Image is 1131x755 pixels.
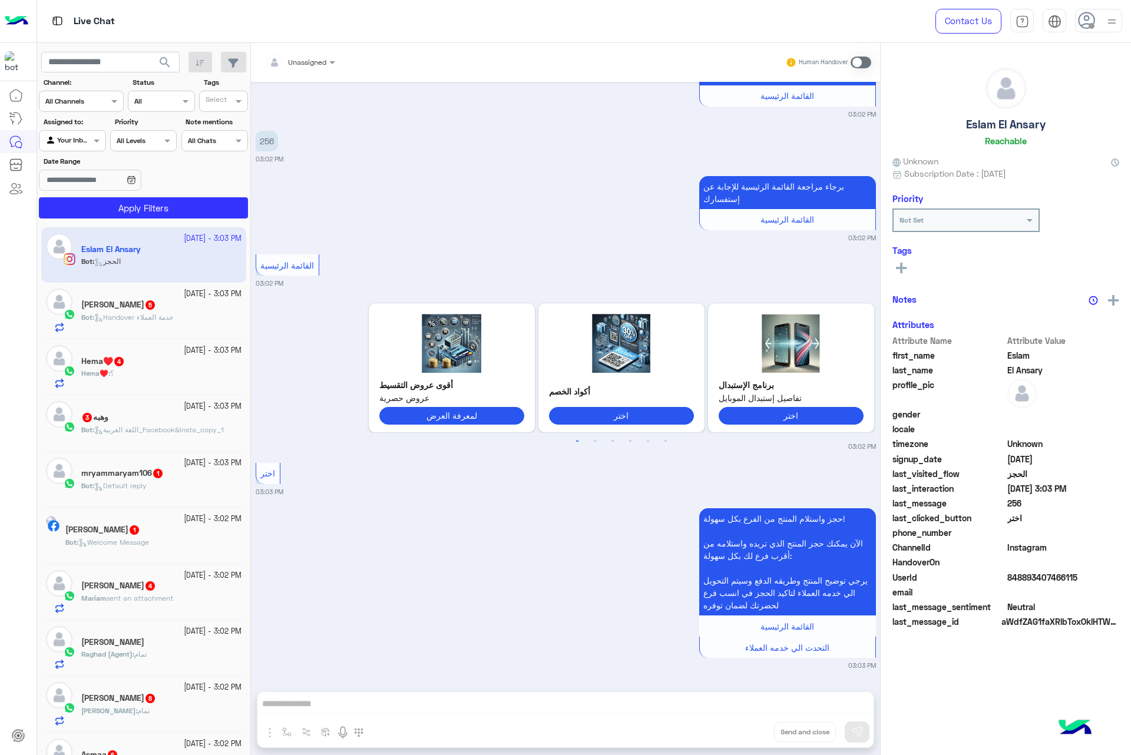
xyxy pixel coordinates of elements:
[74,14,115,29] p: Live Chat
[46,570,72,597] img: defaultAdmin.png
[46,458,72,484] img: defaultAdmin.png
[760,621,814,631] span: القائمة الرئيسية
[1089,296,1098,305] img: notes
[64,702,75,714] img: WhatsApp
[1007,453,1120,465] span: 2025-09-22T12:02:48.607Z
[1007,349,1120,362] span: Eslam
[892,408,1005,420] span: gender
[81,300,156,310] h5: Khaled Abd Elmoniem
[1001,615,1119,628] span: aWdfZAG1faXRlbToxOklHTWVzc2FnZAUlEOjE3ODQxNDAyOTk5OTYyMzI5OjM0MDI4MjM2Njg0MTcxMDMwMTI0NDI1OTk3NzA...
[133,77,193,88] label: Status
[1108,295,1119,306] img: add
[1007,571,1120,584] span: 848893407466115
[153,469,163,478] span: 1
[81,693,156,703] h5: Omar Azzam
[892,615,999,628] span: last_message_id
[892,482,1005,495] span: last_interaction
[184,682,242,693] small: [DATE] - 3:02 PM
[81,650,134,658] b: :
[848,661,876,670] small: 03:03 PM
[64,309,75,320] img: WhatsApp
[660,436,672,448] button: 6 of 3
[81,468,164,478] h5: mryammaryam106
[1007,512,1120,524] span: اختر
[94,481,147,490] span: Default reply
[1007,497,1120,509] span: 256
[699,176,876,209] p: 22/9/2025, 3:02 PM
[892,556,1005,568] span: HandoverOn
[81,369,108,377] span: Hema♥️
[892,468,1005,480] span: last_visited_flow
[151,52,180,77] button: search
[892,364,1005,376] span: last_name
[5,9,28,34] img: Logo
[642,436,654,448] button: 5 of 3
[81,581,156,591] h5: Mariam Awad
[81,369,110,377] b: :
[81,706,137,715] b: :
[892,155,938,167] span: Unknown
[184,458,242,469] small: [DATE] - 3:03 PM
[892,526,1005,539] span: phone_number
[624,436,636,448] button: 4 of 3
[892,541,1005,554] span: ChannelId
[81,425,94,434] b: :
[94,425,224,434] span: اللغة العربية_Facebook&Insta_copy_1
[549,407,694,424] button: اختر
[379,392,524,404] span: عروض حصرية
[64,478,75,489] img: WhatsApp
[184,739,242,750] small: [DATE] - 3:02 PM
[745,643,829,653] span: التحدث الي خدمه العملاء
[760,214,814,224] span: القائمة الرئيسية
[115,117,176,127] label: Priority
[892,571,1005,584] span: UserId
[44,77,123,88] label: Channel:
[145,300,155,310] span: 5
[892,193,923,204] h6: Priority
[985,135,1027,146] h6: Reachable
[204,77,247,88] label: Tags
[64,365,75,377] img: WhatsApp
[892,245,1119,256] h6: Tags
[288,58,326,67] span: Unassigned
[549,385,694,398] p: أكواد الخصم
[1007,601,1120,613] span: 0
[82,413,92,422] span: 3
[184,626,242,637] small: [DATE] - 3:02 PM
[1016,15,1029,28] img: tab
[986,68,1026,108] img: defaultAdmin.png
[1007,556,1120,568] span: null
[81,706,135,715] span: [PERSON_NAME]
[892,319,934,330] h6: Attributes
[184,345,242,356] small: [DATE] - 3:03 PM
[5,51,26,72] img: 1403182699927242
[1007,438,1120,450] span: Unknown
[81,481,94,490] b: :
[204,94,227,108] div: Select
[64,421,75,433] img: WhatsApp
[46,401,72,428] img: defaultAdmin.png
[719,314,864,373] img: 2KfYs9iq2KjYr9in2YQucG5n.png
[1007,541,1120,554] span: 8
[65,525,140,535] h5: Mohamed Rady
[46,682,72,708] img: defaultAdmin.png
[184,401,242,412] small: [DATE] - 3:03 PM
[571,436,583,448] button: 1 of 3
[760,91,814,101] span: القائمة الرئيسية
[64,590,75,602] img: WhatsApp
[260,260,314,270] span: القائمة الرئيسية
[1007,468,1120,480] span: الحجز
[186,117,246,127] label: Note mentions
[158,55,172,69] span: search
[719,392,864,404] span: تفاصيل إستبدال الموبايل
[892,512,1005,524] span: last_clicked_button
[892,453,1005,465] span: signup_date
[719,379,864,391] p: برنامج الإستبدال
[892,379,1005,406] span: profile_pic
[44,117,104,127] label: Assigned to:
[256,487,283,496] small: 03:03 PM
[64,646,75,658] img: WhatsApp
[81,594,106,602] span: Mariam
[78,538,149,547] span: Welcome Message
[1007,364,1120,376] span: El Ansary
